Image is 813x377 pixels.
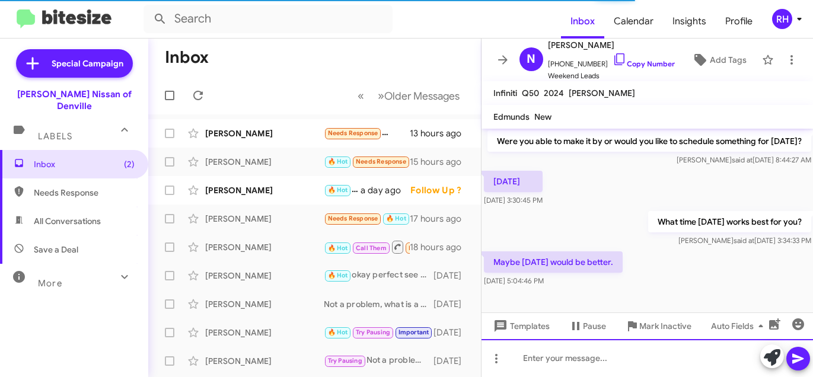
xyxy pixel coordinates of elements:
a: Insights [663,4,716,39]
div: Not a problem, what is a good day during the week you can come in? [324,298,433,310]
div: a day ago [361,184,410,196]
span: Older Messages [384,90,460,103]
div: [PERSON_NAME] [205,241,324,253]
div: Not a problem, thank you for letting us know. Whenever you're back in the market don't hesitate t... [324,354,433,368]
a: Special Campaign [16,49,133,78]
span: Needs Response [328,215,378,222]
nav: Page navigation example [351,84,467,108]
span: [PERSON_NAME] [569,88,635,98]
a: Inbox [561,4,604,39]
div: Ok. Is there a way to run hypothetical numbers virtually? [324,212,410,225]
a: Profile [716,4,762,39]
input: Search [144,5,393,33]
span: [DATE] 3:30:45 PM [484,196,543,205]
span: said at [731,155,752,164]
div: [DATE] [433,270,471,282]
span: New [534,111,551,122]
span: Important [398,328,429,336]
span: Labels [38,131,72,142]
span: [PERSON_NAME] [DATE] 3:34:33 PM [678,236,811,245]
span: Infiniti [493,88,517,98]
span: [PERSON_NAME] [548,38,675,52]
span: Weekend Leads [548,70,675,82]
div: Not a problem, hope everything is okay. Let us know whenevr you're ready to proceed. [324,325,433,339]
span: [PHONE_NUMBER] [548,52,675,70]
p: [DATE] [484,171,543,192]
span: Auto Fields [711,315,768,337]
p: Were you able to make it by or would you like to schedule something for [DATE]? [487,130,811,152]
span: Q50 [522,88,539,98]
span: 2024 [544,88,564,98]
span: Needs Response [328,129,378,137]
div: 13 hours ago [410,127,471,139]
span: Call Them [356,244,387,252]
span: More [38,278,62,289]
div: [PERSON_NAME] [205,298,324,310]
div: Did you make it by this weekend or would you like to schedule something for [DATE]? [324,183,361,197]
button: Previous [350,84,371,108]
div: Inbound Call [324,239,410,254]
span: Edmunds [493,111,530,122]
div: [PERSON_NAME] [205,184,324,196]
div: Follow Up ? [410,184,471,196]
div: RH [772,9,792,29]
div: [PERSON_NAME] [205,213,324,225]
span: » [378,88,384,103]
span: Special Campaign [52,57,123,69]
div: Maybe [DATE] would be better. [324,155,410,168]
span: said at [733,236,754,245]
div: [PERSON_NAME] [205,355,324,367]
span: 🔥 Hot [328,271,348,279]
span: 🔥 Hot [328,328,348,336]
a: Copy Number [613,59,675,68]
span: 🔥 Hot [328,244,348,252]
button: Auto Fields [702,315,777,337]
span: Try Pausing [356,328,390,336]
div: 15 hours ago [410,156,471,168]
div: Hi [PERSON_NAME] - can you send me some photos from a camera phone of the gray QX80, stock 150003... [324,126,410,140]
span: Pause [583,315,606,337]
button: Templates [482,315,559,337]
div: [PERSON_NAME] [205,156,324,168]
button: RH [762,9,800,29]
div: [DATE] [433,298,471,310]
span: [DATE] 5:04:46 PM [484,276,544,285]
div: [PERSON_NAME] [205,270,324,282]
span: 🔥 Hot [328,158,348,165]
button: Add Tags [681,49,756,71]
span: Needs Response [34,187,135,199]
span: 🔥 Hot [386,215,406,222]
span: Templates [491,315,550,337]
span: Mark Inactive [639,315,691,337]
span: Save a Deal [34,244,78,255]
span: Add Tags [710,49,747,71]
span: N [527,50,535,69]
span: Needs Response [356,158,406,165]
span: 🔥 Hot [328,186,348,194]
span: All Conversations [34,215,101,227]
p: Maybe [DATE] would be better. [484,251,623,273]
div: 17 hours ago [410,213,471,225]
div: 18 hours ago [410,241,471,253]
span: (2) [124,158,135,170]
button: Pause [559,315,616,337]
span: « [358,88,364,103]
div: [DATE] [433,355,471,367]
p: What time [DATE] works best for you? [648,211,811,232]
span: Needs Response [409,244,459,252]
span: Try Pausing [328,357,362,365]
a: Calendar [604,4,663,39]
h1: Inbox [165,48,209,67]
div: [DATE] [433,327,471,338]
div: okay perfect see you here! [324,269,433,282]
div: [PERSON_NAME] [205,327,324,338]
button: Mark Inactive [616,315,701,337]
button: Next [371,84,467,108]
span: [PERSON_NAME] [DATE] 8:44:27 AM [676,155,811,164]
div: [PERSON_NAME] [205,127,324,139]
span: Inbox [34,158,135,170]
